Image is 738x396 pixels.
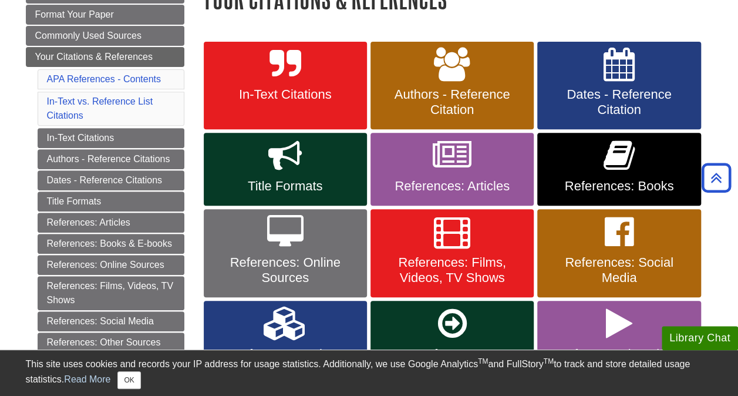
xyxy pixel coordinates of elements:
sup: TM [544,357,554,365]
button: Library Chat [662,326,738,350]
a: Authors - Reference Citations [38,149,184,169]
a: Dates - Reference Citation [537,42,700,130]
span: References: Other Sources [213,347,358,377]
span: References: Secondary/Indirect Sources [379,347,525,392]
span: References: Social Media [546,255,692,286]
span: Dates - Reference Citation [546,87,692,118]
span: In-Text Citations [213,87,358,102]
a: References: Other Sources [38,333,184,353]
a: In-Text vs. Reference List Citations [47,96,153,120]
span: References: Online Sources [213,255,358,286]
a: References: Books & E-books [38,234,184,254]
a: Authors - Reference Citation [370,42,534,130]
a: References: Social Media [537,209,700,297]
span: Commonly Used Sources [35,31,141,41]
span: Title Formats [213,179,358,194]
a: Back to Top [697,170,735,186]
a: References: Social Media [38,311,184,331]
span: Reference List: Video Tutorials [546,347,692,377]
span: Authors - Reference Citation [379,87,525,118]
a: Title Formats [204,133,367,206]
a: References: Online Sources [204,209,367,297]
a: Title Formats [38,192,184,212]
a: References: Books [537,133,700,206]
a: References: Online Sources [38,255,184,275]
span: Format Your Paper [35,9,114,19]
span: References: Films, Videos, TV Shows [379,255,525,286]
a: Format Your Paper [26,5,184,25]
a: In-Text Citations [204,42,367,130]
a: APA References - Contents [47,74,161,84]
a: References: Films, Videos, TV Shows [370,209,534,297]
a: Dates - Reference Citations [38,170,184,190]
span: Your Citations & References [35,52,153,62]
a: References: Articles [38,213,184,233]
a: References: Articles [370,133,534,206]
span: References: Articles [379,179,525,194]
button: Close [117,371,140,389]
div: This site uses cookies and records your IP address for usage statistics. Additionally, we use Goo... [26,357,713,389]
a: Your Citations & References [26,47,184,67]
a: Commonly Used Sources [26,26,184,46]
span: References: Books [546,179,692,194]
a: In-Text Citations [38,128,184,148]
sup: TM [478,357,488,365]
a: References: Films, Videos, TV Shows [38,276,184,310]
a: Read More [64,374,110,384]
